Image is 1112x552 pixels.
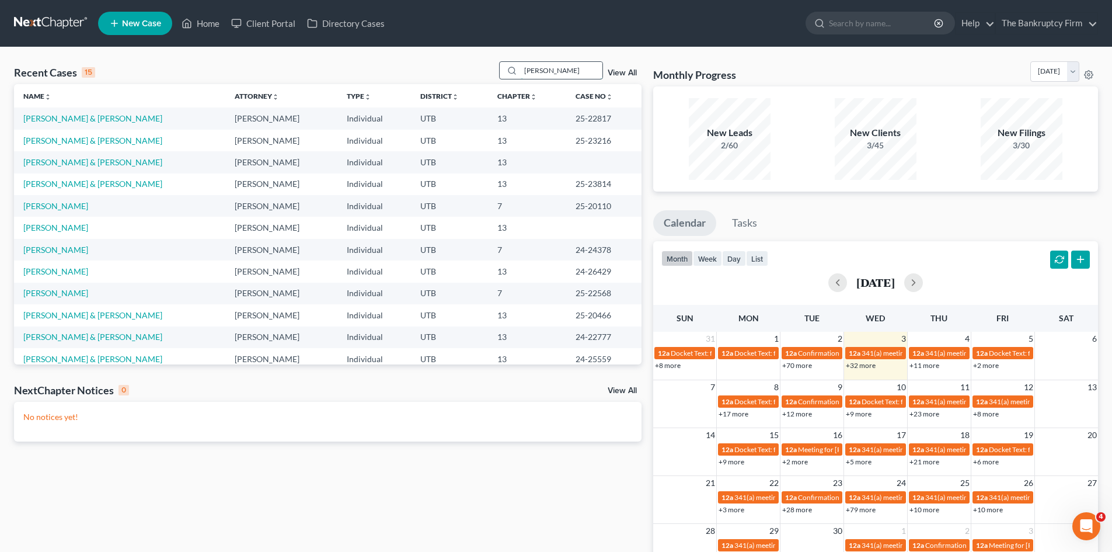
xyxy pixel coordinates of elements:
span: 12a [976,541,988,550]
a: +28 more [782,505,812,514]
h2: [DATE] [856,276,895,289]
a: [PERSON_NAME] & [PERSON_NAME] [23,179,162,189]
td: Individual [337,261,411,282]
td: [PERSON_NAME] [225,130,337,151]
span: 12a [912,493,924,502]
td: [PERSON_NAME] [225,348,337,370]
td: [PERSON_NAME] [225,283,337,304]
span: 23 [832,476,843,490]
span: 341(a) meeting for [PERSON_NAME] [862,493,974,502]
a: +21 more [909,457,939,466]
span: New Case [122,19,161,28]
button: week [693,251,722,266]
td: 7 [488,195,566,217]
span: 12a [912,397,924,406]
span: 12a [912,349,924,357]
input: Search by name... [829,12,936,34]
a: +9 more [846,409,872,418]
a: [PERSON_NAME] [23,223,88,232]
div: New Filings [981,126,1062,140]
td: UTB [411,173,488,195]
span: 12a [849,493,860,502]
a: [PERSON_NAME] & [PERSON_NAME] [23,310,162,320]
td: UTB [411,217,488,238]
a: +6 more [973,457,999,466]
span: 9 [836,380,843,394]
a: [PERSON_NAME] & [PERSON_NAME] [23,136,162,145]
span: 10 [895,380,907,394]
td: [PERSON_NAME] [225,173,337,195]
span: 341(a) meeting for [PERSON_NAME] [862,541,974,550]
a: Attorneyunfold_more [235,92,279,100]
td: 13 [488,107,566,129]
td: Individual [337,348,411,370]
span: 12a [976,493,988,502]
span: 26 [1023,476,1034,490]
td: 24-26429 [566,261,642,282]
a: [PERSON_NAME] & [PERSON_NAME] [23,332,162,342]
span: 341(a) meeting for [PERSON_NAME] [925,445,1038,454]
span: Meeting for [PERSON_NAME] [989,541,1080,550]
td: 13 [488,151,566,173]
a: +70 more [782,361,812,370]
span: 2 [964,524,971,538]
button: list [746,251,768,266]
input: Search by name... [521,62,602,79]
a: Directory Cases [301,13,391,34]
span: 13 [1086,380,1098,394]
span: 1 [773,332,780,346]
td: 24-24378 [566,239,642,261]
a: Help [956,13,995,34]
td: Individual [337,304,411,326]
span: 341(a) meeting for [PERSON_NAME] [734,541,847,550]
i: unfold_more [272,93,279,100]
td: UTB [411,304,488,326]
span: Confirmation hearing for [PERSON_NAME] [798,493,930,502]
span: 12a [976,349,988,357]
span: Mon [738,313,759,323]
a: +9 more [719,457,744,466]
td: UTB [411,283,488,304]
span: 18 [959,428,971,442]
td: 13 [488,217,566,238]
span: 12a [849,349,860,357]
td: Individual [337,239,411,261]
td: [PERSON_NAME] [225,151,337,173]
span: Sun [677,313,693,323]
span: Tue [804,313,820,323]
button: month [661,251,693,266]
span: Meeting for [PERSON_NAME] [798,445,890,454]
span: 341(a) meeting for [PERSON_NAME] [862,349,974,357]
td: Individual [337,151,411,173]
td: Individual [337,327,411,348]
td: Individual [337,130,411,151]
span: 24 [895,476,907,490]
span: 341(a) meeting for [PERSON_NAME] [862,445,974,454]
span: 12a [785,445,797,454]
span: 28 [705,524,716,538]
a: +10 more [973,505,1003,514]
span: 8 [773,380,780,394]
a: +5 more [846,457,872,466]
span: 1 [900,524,907,538]
div: 15 [82,67,95,78]
span: 5 [1027,332,1034,346]
a: Typeunfold_more [347,92,371,100]
td: 13 [488,173,566,195]
a: +11 more [909,361,939,370]
div: 3/30 [981,140,1062,151]
div: 3/45 [835,140,916,151]
td: 24-25559 [566,348,642,370]
span: 29 [768,524,780,538]
span: 12a [912,445,924,454]
td: 24-22777 [566,327,642,348]
span: 31 [705,332,716,346]
td: 25-22568 [566,283,642,304]
span: 15 [768,428,780,442]
td: UTB [411,107,488,129]
a: [PERSON_NAME] [23,245,88,255]
i: unfold_more [364,93,371,100]
a: View All [608,387,637,395]
span: 12a [849,397,860,406]
a: [PERSON_NAME] & [PERSON_NAME] [23,113,162,123]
